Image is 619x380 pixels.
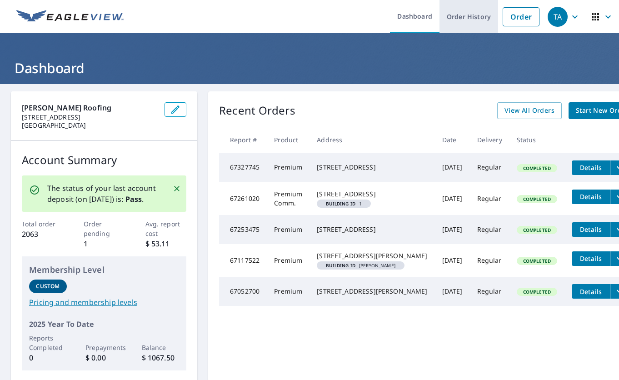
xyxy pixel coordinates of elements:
[125,194,142,204] b: Pass
[22,113,157,121] p: [STREET_ADDRESS]
[85,352,123,363] p: $ 0.00
[577,254,604,263] span: Details
[11,59,608,77] h1: Dashboard
[470,126,509,153] th: Delivery
[320,201,367,206] span: 1
[22,219,63,229] p: Total order
[326,201,355,206] em: Building ID
[470,244,509,277] td: Regular
[219,102,295,119] p: Recent Orders
[572,284,610,299] button: detailsBtn-67052700
[219,182,267,215] td: 67261020
[548,7,568,27] div: TA
[435,182,470,215] td: [DATE]
[317,225,427,234] div: [STREET_ADDRESS]
[577,287,604,296] span: Details
[84,219,125,238] p: Order pending
[85,343,123,352] p: Prepayments
[145,238,187,249] p: $ 53.11
[503,7,539,26] a: Order
[29,352,67,363] p: 0
[470,153,509,182] td: Regular
[435,215,470,244] td: [DATE]
[435,126,470,153] th: Date
[320,263,401,268] span: [PERSON_NAME]
[577,163,604,172] span: Details
[518,258,556,264] span: Completed
[267,277,309,306] td: Premium
[577,192,604,201] span: Details
[470,215,509,244] td: Regular
[470,182,509,215] td: Regular
[219,215,267,244] td: 67253475
[29,319,179,330] p: 2025 Year To Date
[29,297,179,308] a: Pricing and membership levels
[518,196,556,202] span: Completed
[317,287,427,296] div: [STREET_ADDRESS][PERSON_NAME]
[470,277,509,306] td: Regular
[267,182,309,215] td: Premium Comm.
[518,165,556,171] span: Completed
[518,227,556,233] span: Completed
[572,222,610,237] button: detailsBtn-67253475
[29,333,67,352] p: Reports Completed
[572,251,610,266] button: detailsBtn-67117522
[317,251,427,260] div: [STREET_ADDRESS][PERSON_NAME]
[22,229,63,240] p: 2063
[22,121,157,130] p: [GEOGRAPHIC_DATA]
[22,152,186,168] p: Account Summary
[171,183,183,195] button: Close
[317,163,427,172] div: [STREET_ADDRESS]
[16,10,124,24] img: EV Logo
[219,153,267,182] td: 67327745
[309,126,434,153] th: Address
[435,153,470,182] td: [DATE]
[572,160,610,175] button: detailsBtn-67327745
[572,190,610,204] button: detailsBtn-67261020
[219,277,267,306] td: 67052700
[497,102,562,119] a: View All Orders
[509,126,564,153] th: Status
[219,126,267,153] th: Report #
[577,225,604,234] span: Details
[142,352,180,363] p: $ 1067.50
[29,264,179,276] p: Membership Level
[145,219,187,238] p: Avg. report cost
[142,343,180,352] p: Balance
[317,190,427,199] div: [STREET_ADDRESS]
[326,263,355,268] em: Building ID
[518,289,556,295] span: Completed
[267,153,309,182] td: Premium
[267,126,309,153] th: Product
[84,238,125,249] p: 1
[435,277,470,306] td: [DATE]
[219,244,267,277] td: 67117522
[504,105,554,116] span: View All Orders
[267,244,309,277] td: Premium
[267,215,309,244] td: Premium
[36,282,60,290] p: Custom
[22,102,157,113] p: [PERSON_NAME] Roofing
[47,183,162,205] p: The status of your last account deposit (on [DATE]) is: .
[435,244,470,277] td: [DATE]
